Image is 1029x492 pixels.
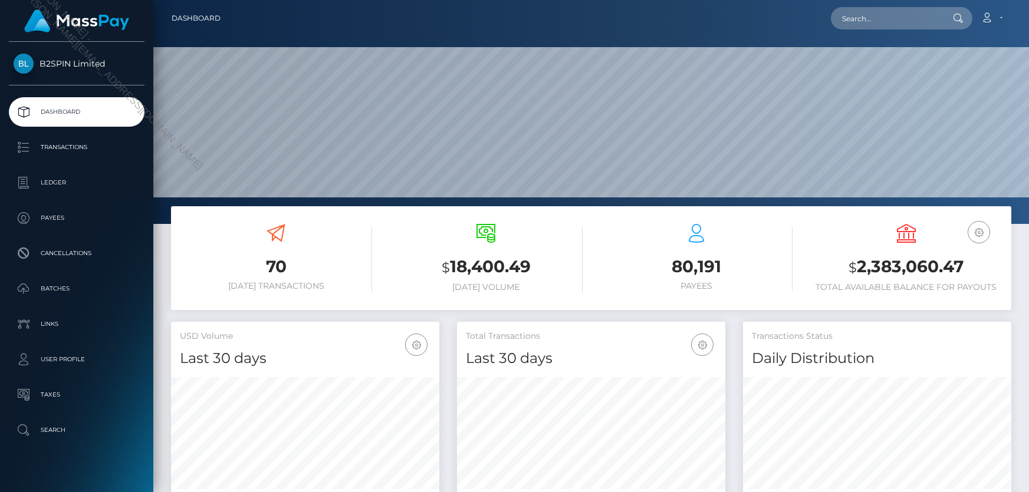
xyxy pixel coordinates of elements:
[14,138,140,156] p: Transactions
[172,6,221,31] a: Dashboard
[600,255,793,278] h3: 80,191
[14,315,140,333] p: Links
[849,259,857,276] small: $
[390,282,582,292] h6: [DATE] Volume
[9,203,144,233] a: Payees
[466,331,716,342] h5: Total Transactions
[14,245,140,262] p: Cancellations
[466,348,716,369] h4: Last 30 days
[14,421,140,439] p: Search
[810,255,1002,279] h3: 2,383,060.47
[14,54,34,74] img: B2SPIN Limited
[600,281,793,291] h6: Payees
[180,281,372,291] h6: [DATE] Transactions
[9,97,144,127] a: Dashboard
[831,7,942,29] input: Search...
[14,280,140,298] p: Batches
[24,9,129,32] img: MassPay Logo
[9,309,144,339] a: Links
[442,259,450,276] small: $
[9,345,144,374] a: User Profile
[14,209,140,227] p: Payees
[752,331,1002,342] h5: Transactions Status
[9,274,144,303] a: Batches
[9,415,144,445] a: Search
[9,380,144,410] a: Taxes
[9,133,144,162] a: Transactions
[180,348,430,369] h4: Last 30 days
[390,255,582,279] h3: 18,400.49
[180,331,430,342] h5: USD Volume
[14,386,140,404] p: Taxes
[9,58,144,69] span: B2SPIN Limited
[180,255,372,278] h3: 70
[14,174,140,191] p: Ledger
[14,351,140,368] p: User Profile
[14,103,140,121] p: Dashboard
[752,348,1002,369] h4: Daily Distribution
[810,282,1002,292] h6: Total Available Balance for Payouts
[9,239,144,268] a: Cancellations
[9,168,144,197] a: Ledger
